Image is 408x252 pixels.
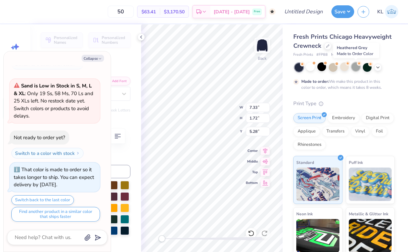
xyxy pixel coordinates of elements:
[103,77,130,85] button: Add Font
[82,55,104,62] button: Collapse
[246,180,258,186] span: Bottom
[14,166,94,188] div: That color is made to order so it takes longer to ship. You can expect delivery by [DATE].
[108,6,134,18] input: – –
[54,35,79,45] span: Personalized Names
[246,170,258,175] span: Top
[159,235,165,242] div: Accessibility label
[11,148,84,159] button: Switch to a color with stock
[256,39,269,52] img: Back
[322,127,349,137] div: Transfers
[293,127,320,137] div: Applique
[349,210,388,217] span: Metallic & Glitter Ink
[349,159,363,166] span: Puff Ink
[293,113,326,123] div: Screen Print
[362,113,394,123] div: Digital Print
[11,207,100,222] button: Find another product in a similar color that ships faster
[385,5,398,18] img: Katelyn Lizano
[331,5,354,18] button: Save
[293,33,392,50] span: Fresh Prints Chicago Heavyweight Crewneck
[279,5,328,18] input: Untitled Design
[301,78,384,90] div: We make this product in this color to order, which means it takes 8 weeks.
[164,8,185,15] span: $3,170.50
[141,8,156,15] span: $63.41
[14,82,93,119] span: : Only 19 Ss, 58 Ms, 70 Ls and 25 XLs left. No restock date yet. Switch colors or products to avo...
[258,55,267,61] div: Back
[102,35,126,45] span: Personalized Numbers
[296,210,313,217] span: Neon Ink
[76,151,80,155] img: Switch to a color with stock
[246,148,258,154] span: Center
[293,52,313,58] span: Fresh Prints
[254,9,260,14] span: Free
[293,100,395,107] div: Print Type
[333,43,379,58] div: Heathered Grey
[301,79,329,84] strong: Made to order:
[11,195,74,205] button: Switch back to the last color
[351,127,370,137] div: Vinyl
[296,159,314,166] span: Standard
[41,32,83,48] button: Personalized Names
[293,140,326,150] div: Rhinestones
[14,134,65,141] div: Not ready to order yet?
[214,8,250,15] span: [DATE] - [DATE]
[316,52,328,58] span: # FP88
[337,51,373,56] span: Made to Order Color
[372,127,387,137] div: Foil
[89,32,130,48] button: Personalized Numbers
[349,168,392,201] img: Puff Ink
[377,8,383,16] span: KL
[296,168,339,201] img: Standard
[246,159,258,164] span: Middle
[374,5,401,18] a: KL
[14,82,92,97] strong: Sand is Low in Stock in S, M, L & XL
[328,113,360,123] div: Embroidery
